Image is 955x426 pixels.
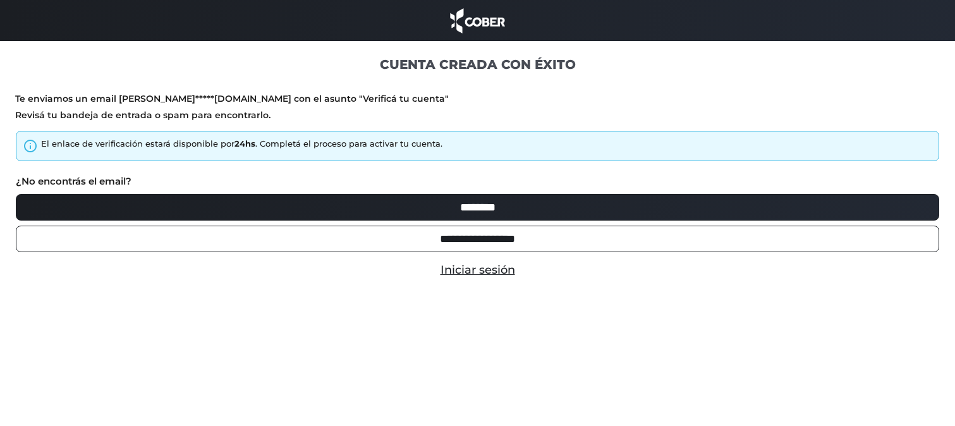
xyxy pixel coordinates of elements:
strong: 24hs [234,138,255,149]
h1: CUENTA CREADA CON ÉXITO [15,56,940,73]
img: cober_marca.png [447,6,509,35]
p: Revisá tu bandeja de entrada o spam para encontrarlo. [15,109,940,121]
a: Iniciar sesión [441,263,515,277]
div: El enlace de verificación estará disponible por . Completá el proceso para activar tu cuenta. [41,138,442,150]
p: Te enviamos un email [PERSON_NAME]*****[DOMAIN_NAME] con el asunto "Verificá tu cuenta" [15,93,940,105]
label: ¿No encontrás el email? [16,174,131,189]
